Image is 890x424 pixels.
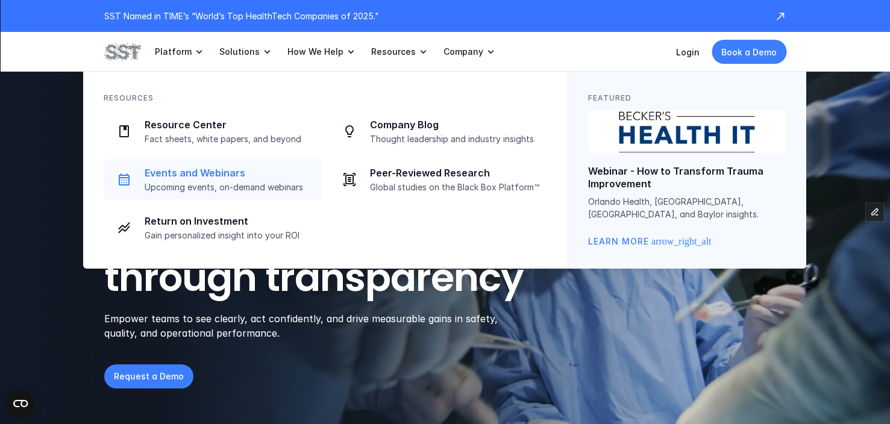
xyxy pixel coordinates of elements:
p: Return on Investment [145,215,315,228]
a: Becker's logoWebinar - How to Transform Trauma ImprovementOrlando Health, [GEOGRAPHIC_DATA], [GEO... [588,111,786,248]
p: Resources [104,92,154,104]
img: Calendar icon [117,172,131,187]
p: Events and Webinars [145,167,315,179]
p: Book a Demo [721,46,777,58]
a: Book a Demo [712,40,786,64]
button: Edit Framer Content [866,203,884,221]
p: Orlando Health, [GEOGRAPHIC_DATA], [GEOGRAPHIC_DATA], and Baylor insights. [588,195,786,220]
a: Request a Demo [104,364,193,388]
p: Resources [371,46,416,57]
span: arrow_right_alt [651,237,661,246]
p: SST Named in TIME’s “World’s Top HealthTech Companies of 2025." [104,10,762,22]
p: Webinar - How to Transform Trauma Improvement [588,165,786,190]
p: Solutions [219,46,260,57]
img: Lightbulb icon [342,124,357,139]
p: Platform [155,46,192,57]
img: SST logo [104,42,140,62]
p: Gain personalized insight into your ROI [145,230,315,241]
p: Global studies on the Black Box Platform™ [370,182,540,193]
p: Upcoming events, on-demand webinars [145,182,315,193]
p: Request a Demo [114,370,184,382]
p: How We Help [287,46,343,57]
a: Journal iconPeer-Reviewed ResearchGlobal studies on the Black Box Platform™ [329,159,547,200]
a: Platform [155,32,205,72]
p: Company [443,46,483,57]
a: Lightbulb iconCompany BlogThought leadership and industry insights [329,111,547,152]
p: Resource Center [145,119,315,131]
p: Empower teams to see clearly, act confidently, and drive measurable gains in safety, quality, and... [104,311,513,340]
h1: The black box technology to transform care through transparency [104,129,581,299]
a: Investment iconReturn on InvestmentGain personalized insight into your ROI [104,207,322,248]
a: Calendar iconEvents and WebinarsUpcoming events, on-demand webinars [104,159,322,200]
p: Featured [588,92,631,104]
a: Paper iconResource CenterFact sheets, white papers, and beyond [104,111,322,152]
p: Fact sheets, white papers, and beyond [145,134,315,145]
img: Journal icon [342,172,357,187]
img: Becker's logo [588,111,786,153]
a: Login [676,47,700,57]
img: Investment icon [117,220,131,235]
p: Thought leadership and industry insights [370,134,540,145]
p: Learn More [588,235,649,248]
p: Company Blog [370,119,540,131]
img: Paper icon [117,124,131,139]
button: Open CMP widget [6,389,35,418]
p: Peer-Reviewed Research [370,167,540,179]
